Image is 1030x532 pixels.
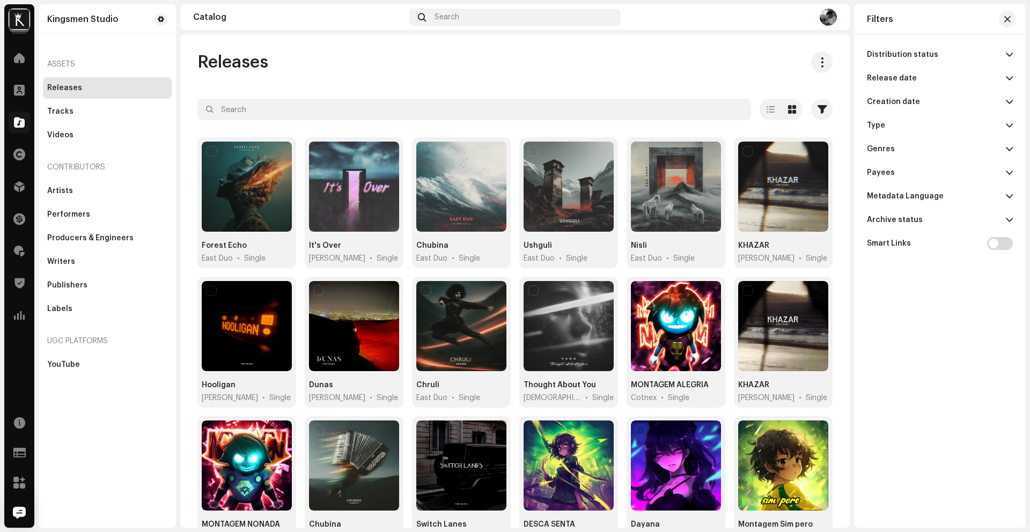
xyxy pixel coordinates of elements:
div: Single [566,253,587,264]
re-m-nav-item: Releases [43,77,172,99]
span: Barbara K [309,253,365,264]
re-m-nav-item: Tracks [43,101,172,122]
re-a-nav-header: Contributors [43,154,172,180]
div: Single [806,253,827,264]
span: • [370,253,372,264]
div: Single [244,253,266,264]
div: Writers [47,257,75,266]
div: Single [592,393,614,403]
div: Thought About You [524,380,596,390]
div: Tracks [47,107,73,116]
div: Chruli [416,380,439,390]
div: DESCA SENTA [524,519,575,530]
re-m-nav-item: Labels [43,298,172,320]
div: Labels [47,305,72,313]
div: Single [668,393,689,403]
div: Catalog [193,13,405,21]
div: Chubina [309,519,341,530]
div: MONTAGEM ALEGRIA [631,380,709,390]
div: Publishers [47,281,87,290]
span: • [237,253,240,264]
re-m-nav-item: Publishers [43,275,172,296]
re-m-nav-item: Performers [43,204,172,225]
span: Emin Nilsen [738,253,794,264]
span: • [452,393,454,403]
div: Producers & Engineers [47,234,134,242]
div: Releases [47,84,82,92]
div: Single [673,253,695,264]
div: MONTAGEM NONADA [202,519,280,530]
span: • [370,393,372,403]
span: East Duo [416,393,447,403]
div: Single [459,253,480,264]
div: KHAZAR [738,380,769,390]
span: Emin Nilsen [202,393,258,403]
span: Cotnex [631,393,657,403]
div: Open Intercom Messenger [6,500,32,526]
div: Single [377,393,398,403]
div: Single [459,393,480,403]
div: Single [377,253,398,264]
span: East Duo [416,253,447,264]
span: Emin Nilsen [738,393,794,403]
div: Nisli [631,240,647,251]
div: Forest Echo [202,240,247,251]
span: • [799,253,801,264]
div: Chubina [416,240,448,251]
span: • [559,253,562,264]
div: Switch Lanes [416,519,467,530]
re-m-nav-item: Videos [43,124,172,146]
re-m-nav-item: Producers & Engineers [43,227,172,249]
div: Dayana [631,519,660,530]
span: East Duo [524,253,555,264]
span: Search [435,13,459,21]
div: Performers [47,210,90,219]
span: Emin Nilsen [309,393,365,403]
div: Ushguli [524,240,552,251]
img: e7e1c77d-7ac2-4e23-a9aa-5e1bb7bb2ada [820,9,837,26]
span: • [452,253,454,264]
div: Dunas [309,380,333,390]
div: Kingsmen Studio [47,15,119,24]
img: e9e70cf3-c49a-424f-98c5-fab0222053be [9,9,30,30]
div: Videos [47,131,73,139]
span: East Duo [202,253,233,264]
span: VAHA [524,393,581,403]
span: • [799,393,801,403]
span: • [661,393,664,403]
div: Hooligan [202,380,236,390]
input: Search [197,99,751,120]
re-m-nav-item: Writers [43,251,172,272]
span: East Duo [631,253,662,264]
div: Artists [47,187,73,195]
span: • [666,253,669,264]
re-a-nav-header: Assets [43,51,172,77]
div: Single [806,393,827,403]
div: YouTube [47,360,80,369]
re-a-nav-header: UGC Platforms [43,328,172,354]
re-m-nav-item: YouTube [43,354,172,375]
div: KHAZAR [738,240,769,251]
div: It's Over [309,240,341,251]
span: • [585,393,588,403]
div: Single [269,393,291,403]
span: • [262,393,265,403]
span: Releases [197,51,268,73]
re-m-nav-item: Artists [43,180,172,202]
div: Montagem Sim pero [738,519,813,530]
